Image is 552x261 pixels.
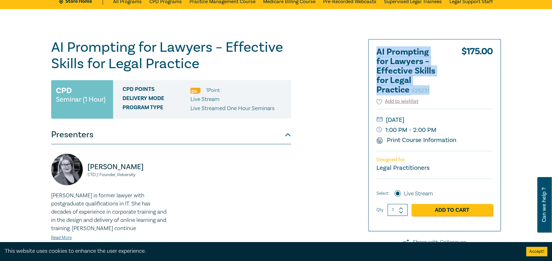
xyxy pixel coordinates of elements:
small: CTO / Founder, Vidversity [87,173,167,177]
span: Delivery Mode [123,95,190,104]
small: [DATE] [376,115,493,125]
span: Select: [376,190,389,197]
small: 1:00 PM - 2:00 PM [376,125,493,135]
span: CPD Points [123,86,190,94]
img: Professional Skills [190,88,201,94]
input: 1 [387,204,408,216]
img: https://s3.ap-southeast-2.amazonaws.com/leo-cussen-store-production-content/Contacts/Natalie%20Wi... [51,154,83,185]
label: Live Stream [404,190,433,198]
p: Live Streamed One Hour Seminars [190,104,274,113]
small: Seminar (1 Hour) [56,96,105,103]
span: Live Stream [190,96,219,103]
p: [PERSON_NAME] is former lawyer with postgraduate qualifications in IT. She has decades of experie... [51,192,167,233]
a: Add to Cart [411,204,493,216]
div: $ 175.00 [461,47,493,98]
p: [PERSON_NAME] [87,162,167,172]
button: Accept cookies [526,247,547,256]
a: Print Course Information [376,136,456,144]
small: Legal Practitioners [376,164,429,172]
h2: AI Prompting for Lawyers – Effective Skills for Legal Practice [376,47,446,95]
div: This website uses cookies to enhance the user experience. [5,247,517,255]
label: Qty [376,206,383,213]
a: Share with Colleagues [368,238,501,246]
h3: CPD [56,85,72,96]
button: Presenters [51,125,291,144]
span: Program type [123,104,190,113]
button: Add to wishlist [376,98,418,105]
span: Can we help ? [541,181,547,229]
p: Designed for [376,157,493,163]
li: 1 Point [206,86,220,94]
a: Read More [51,235,72,240]
small: S25231 [411,87,429,94]
h1: AI Prompting for Lawyers – Effective Skills for Legal Practice [51,39,291,72]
